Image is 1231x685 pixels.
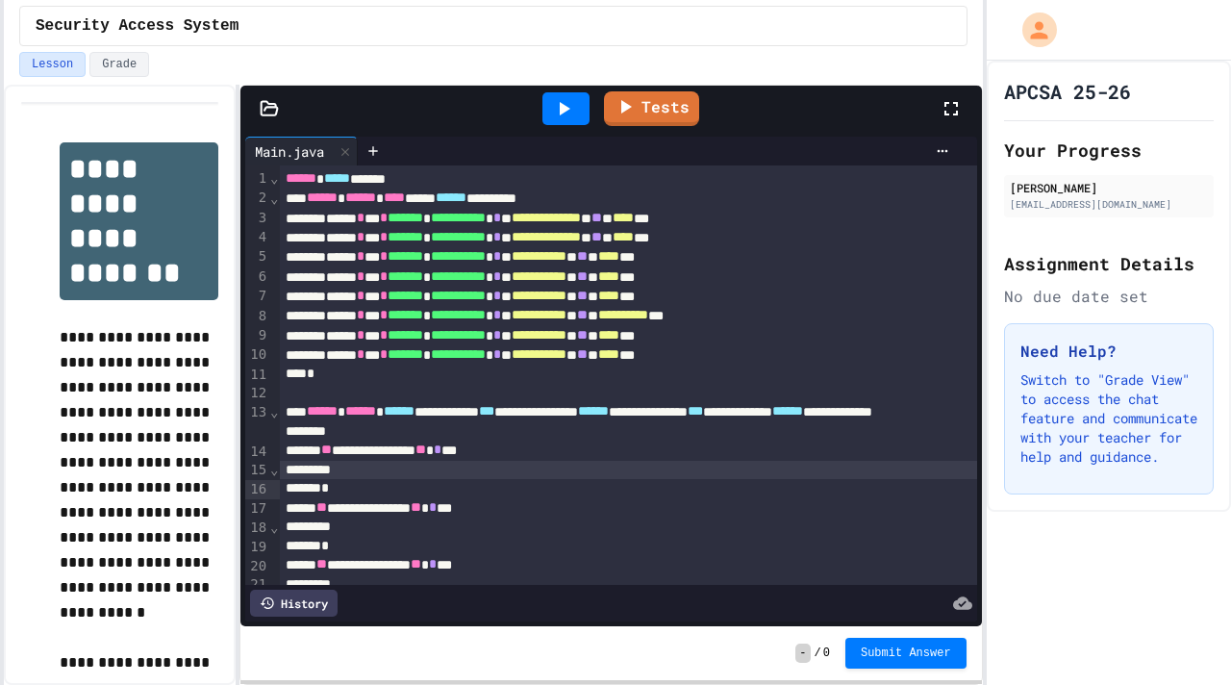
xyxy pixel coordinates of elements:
[1071,524,1212,606] iframe: chat widget
[1020,370,1197,467] p: Switch to "Grade View" to access the chat feature and communicate with your teacher for help and ...
[245,480,269,499] div: 16
[245,307,269,326] div: 8
[245,538,269,557] div: 19
[1010,197,1208,212] div: [EMAIL_ADDRESS][DOMAIN_NAME]
[1004,285,1214,308] div: No due date set
[1004,137,1214,164] h2: Your Progress
[861,646,951,661] span: Submit Answer
[36,14,239,38] span: Security Access System
[269,576,279,592] span: Fold line
[245,326,269,345] div: 9
[604,91,699,126] a: Tests
[245,519,269,538] div: 18
[1150,608,1212,666] iframe: chat widget
[250,590,338,617] div: History
[245,345,269,365] div: 10
[245,443,269,462] div: 14
[823,646,830,661] span: 0
[245,287,269,306] div: 7
[795,644,810,663] span: -
[245,228,269,247] div: 4
[269,404,279,419] span: Fold line
[245,189,269,208] div: 2
[245,557,269,576] div: 20
[245,209,269,228] div: 3
[1004,250,1214,277] h2: Assignment Details
[269,462,279,477] span: Fold line
[269,190,279,206] span: Fold line
[815,646,821,661] span: /
[245,169,269,189] div: 1
[1010,179,1208,196] div: [PERSON_NAME]
[845,638,967,669] button: Submit Answer
[269,520,279,535] span: Fold line
[89,52,149,77] button: Grade
[245,575,269,595] div: 21
[245,403,269,443] div: 13
[245,366,269,385] div: 11
[269,170,279,186] span: Fold line
[1002,8,1062,52] div: My Account
[245,461,269,480] div: 15
[245,267,269,287] div: 6
[245,499,269,519] div: 17
[1020,340,1197,363] h3: Need Help?
[1004,78,1131,105] h1: APCSA 25-26
[245,247,269,266] div: 5
[245,384,269,403] div: 12
[19,52,86,77] button: Lesson
[245,141,334,162] div: Main.java
[245,137,358,165] div: Main.java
